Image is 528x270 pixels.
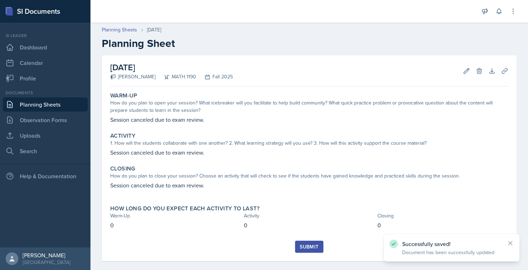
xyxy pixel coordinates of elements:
[300,244,318,250] div: Submit
[110,165,135,172] label: Closing
[3,40,88,54] a: Dashboard
[110,181,508,190] p: Session canceled due to exam review.
[3,144,88,158] a: Search
[110,92,137,99] label: Warm-Up
[23,252,70,259] div: [PERSON_NAME]
[110,132,135,139] label: Activity
[3,97,88,112] a: Planning Sheets
[110,221,241,229] p: 0
[402,240,501,247] p: Successfully saved!
[3,113,88,127] a: Observation Forms
[3,128,88,143] a: Uploads
[23,259,70,266] div: [GEOGRAPHIC_DATA]
[244,221,375,229] p: 0
[110,212,241,220] div: Warm-Up
[295,241,323,253] button: Submit
[110,205,259,212] label: How long do you expect each activity to last?
[3,71,88,85] a: Profile
[377,212,508,220] div: Closing
[377,221,508,229] p: 0
[102,26,137,34] a: Planning Sheets
[3,169,88,183] div: Help & Documentation
[110,61,233,74] h2: [DATE]
[3,32,88,39] div: Si leader
[3,56,88,70] a: Calendar
[110,115,508,124] p: Session canceled due to exam review.
[244,212,375,220] div: Activity
[3,90,88,96] div: Documents
[156,73,196,80] div: MATH 1190
[110,73,156,80] div: [PERSON_NAME]
[110,148,508,157] p: Session canceled due to exam review.
[110,172,508,180] div: How do you plan to close your session? Choose an activity that will check to see if the students ...
[402,249,501,256] p: Document has been successfully updated
[147,26,161,34] div: [DATE]
[102,37,517,50] h2: Planning Sheet
[196,73,233,80] div: Fall 2025
[110,99,508,114] div: How do you plan to open your session? What icebreaker will you facilitate to help build community...
[110,139,508,147] div: 1. How will the students collaborate with one another? 2. What learning strategy will you use? 3....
